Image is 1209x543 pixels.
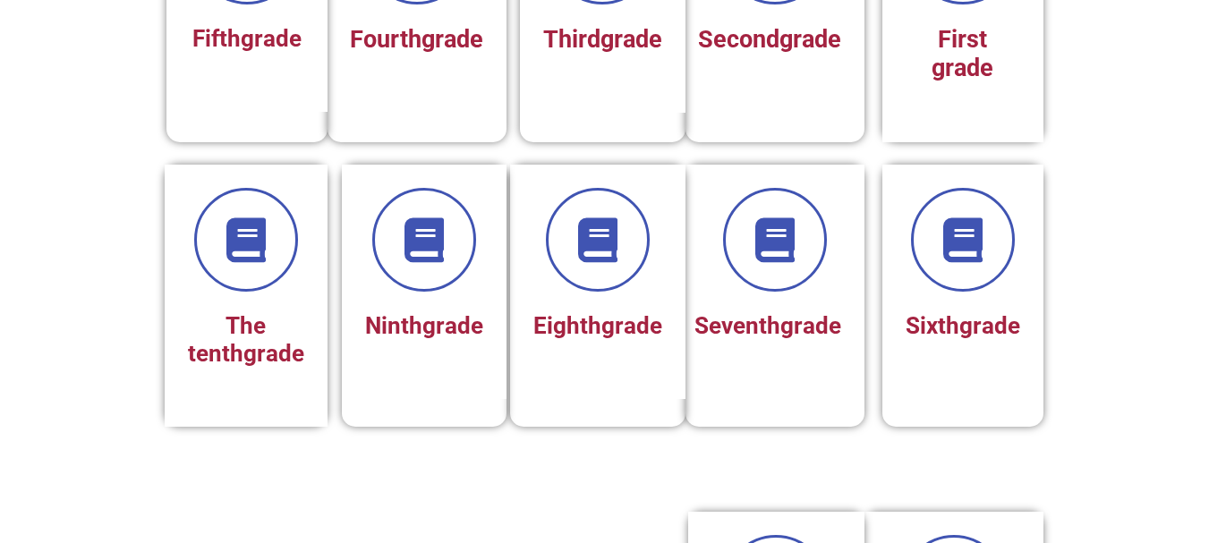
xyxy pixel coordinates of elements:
[421,25,483,54] a: grade
[350,25,421,54] font: Fourth
[241,25,302,52] a: grade
[906,312,959,339] font: Sixth
[601,312,662,339] a: grade
[779,25,841,54] a: grade
[959,312,1020,339] a: grade
[533,312,601,339] font: Eighth
[543,25,600,54] font: Third
[932,25,993,82] font: First grade
[600,25,662,54] a: grade
[422,312,483,339] a: grade
[243,340,304,367] a: grade
[698,25,779,54] font: Second
[188,312,267,367] font: The tenth
[694,312,780,339] font: Seventh
[780,312,841,339] a: grade
[365,312,422,339] font: Ninth
[192,25,241,52] font: Fifth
